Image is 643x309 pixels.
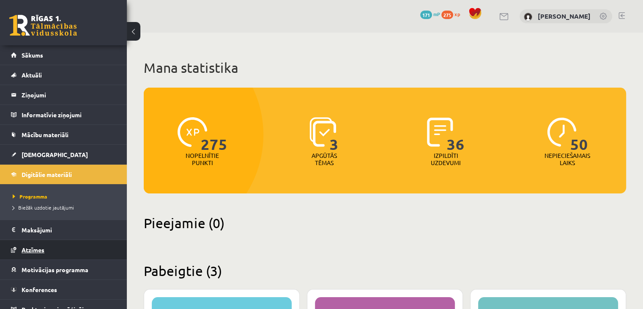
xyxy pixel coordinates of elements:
span: Konferences [22,286,57,293]
span: Programma [13,193,47,200]
img: icon-learned-topics-4a711ccc23c960034f471b6e78daf4a3bad4a20eaf4de84257b87e66633f6470.svg [309,117,336,147]
span: Sākums [22,51,43,59]
legend: Maksājumi [22,220,116,240]
a: Informatīvie ziņojumi [11,105,116,124]
a: Atzīmes [11,240,116,259]
span: 50 [570,117,588,152]
a: Mācību materiāli [11,125,116,144]
a: [PERSON_NAME] [538,12,591,20]
img: Angelisa Kuzņecova [524,13,532,21]
span: Biežāk uzdotie jautājumi [13,204,74,211]
a: Programma [13,193,118,200]
span: 3 [330,117,339,152]
span: 36 [447,117,465,152]
a: [DEMOGRAPHIC_DATA] [11,145,116,164]
a: Motivācijas programma [11,260,116,279]
span: [DEMOGRAPHIC_DATA] [22,151,88,158]
a: 275 xp [441,11,464,17]
h2: Pabeigtie (3) [144,262,626,279]
a: Sākums [11,45,116,65]
a: Digitālie materiāli [11,165,116,184]
a: 171 mP [420,11,440,17]
a: Konferences [11,280,116,299]
p: Nepieciešamais laiks [544,152,590,166]
a: Maksājumi [11,220,116,240]
span: Mācību materiāli [22,131,68,138]
img: icon-completed-tasks-ad58ae20a441b2904462921112bc710f1caf180af7a3daa7317a5a94f2d26646.svg [427,117,453,147]
span: 275 [441,11,453,19]
span: Aktuāli [22,71,42,79]
span: 275 [201,117,227,152]
legend: Informatīvie ziņojumi [22,105,116,124]
legend: Ziņojumi [22,85,116,105]
p: Izpildīti uzdevumi [429,152,462,166]
a: Aktuāli [11,65,116,85]
img: icon-clock-7be60019b62300814b6bd22b8e044499b485619524d84068768e800edab66f18.svg [547,117,577,147]
span: mP [433,11,440,17]
h2: Pieejamie (0) [144,215,626,231]
a: Ziņojumi [11,85,116,105]
a: Biežāk uzdotie jautājumi [13,204,118,211]
span: Digitālie materiāli [22,171,72,178]
span: xp [454,11,460,17]
span: Motivācijas programma [22,266,88,273]
img: icon-xp-0682a9bc20223a9ccc6f5883a126b849a74cddfe5390d2b41b4391c66f2066e7.svg [178,117,207,147]
span: Atzīmes [22,246,44,254]
a: Rīgas 1. Tālmācības vidusskola [9,15,77,36]
span: 171 [420,11,432,19]
p: Nopelnītie punkti [186,152,219,166]
p: Apgūtās tēmas [308,152,341,166]
h1: Mana statistika [144,59,626,76]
